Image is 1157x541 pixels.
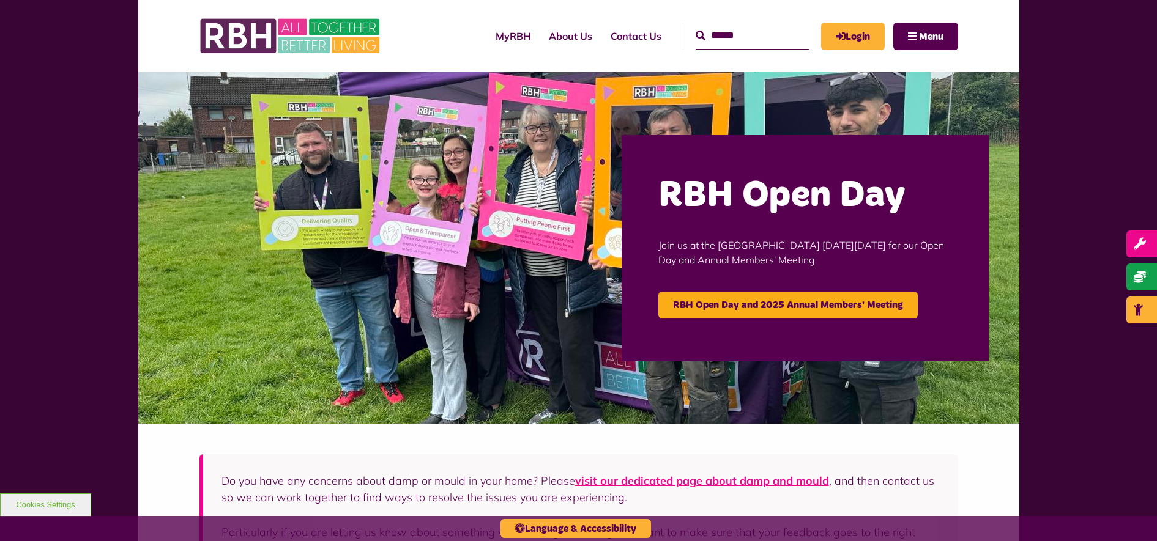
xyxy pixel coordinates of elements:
[658,292,918,318] a: RBH Open Day and 2025 Annual Members' Meeting
[919,32,943,42] span: Menu
[658,219,952,285] p: Join us at the [GEOGRAPHIC_DATA] [DATE][DATE] for our Open Day and Annual Members' Meeting
[138,72,1019,424] img: Image (22)
[601,20,671,53] a: Contact Us
[221,473,940,506] p: Do you have any concerns about damp or mould in your home? Please , and then contact us so we can...
[821,23,885,50] a: MyRBH
[658,172,952,219] h2: RBH Open Day
[486,20,540,53] a: MyRBH
[893,23,958,50] button: Navigation
[199,12,383,60] img: RBH
[575,474,829,488] a: visit our dedicated page about damp and mould
[500,519,651,538] button: Language & Accessibility
[540,20,601,53] a: About Us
